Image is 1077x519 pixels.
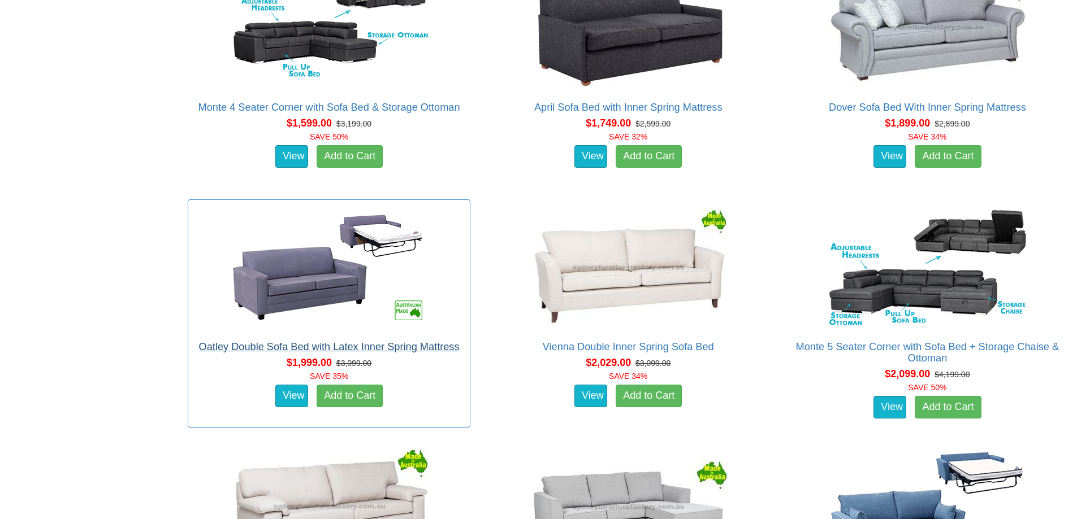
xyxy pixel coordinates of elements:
span: $2,099.00 [885,368,930,380]
font: SAVE 34% [908,132,946,141]
a: View [873,145,906,168]
del: $3,099.00 [336,359,371,368]
a: Add to Cart [915,396,981,418]
a: View [873,396,906,418]
span: $1,749.00 [586,117,631,129]
del: $3,099.00 [635,359,671,368]
a: April Sofa Bed with Inner Spring Mattress [534,102,723,113]
del: $2,599.00 [635,119,671,128]
a: Dover Sofa Bed With Inner Spring Mattress [829,102,1026,113]
del: $3,199.00 [336,119,371,128]
font: SAVE 50% [310,132,348,141]
a: Add to Cart [616,145,682,168]
img: Oatley Double Sofa Bed with Latex Inner Spring Mattress [227,206,431,330]
a: Add to Cart [616,385,682,407]
span: $1,999.00 [287,357,332,368]
a: Oatley Double Sofa Bed with Latex Inner Spring Mattress [199,341,460,352]
a: View [275,145,308,168]
a: View [574,385,607,407]
a: Add to Cart [317,145,383,168]
a: Vienna Double Inner Spring Sofa Bed [543,341,714,352]
del: $4,199.00 [935,370,970,379]
span: $1,599.00 [287,117,332,129]
font: SAVE 50% [908,383,946,392]
a: Monte 4 Seater Corner with Sofa Bed & Storage Ottoman [198,102,460,113]
a: Add to Cart [317,385,383,407]
a: View [574,145,607,168]
span: $1,899.00 [885,117,930,129]
a: Monte 5 Seater Corner with Sofa Bed + Storage Chaise & Ottoman [796,341,1059,364]
img: Vienna Double Inner Spring Sofa Bed [526,206,730,330]
span: $2,029.00 [586,357,631,368]
a: Add to Cart [915,145,981,168]
img: Monte 5 Seater Corner with Sofa Bed + Storage Chaise & Ottoman [825,206,1029,330]
font: SAVE 35% [310,372,348,381]
font: SAVE 34% [609,372,647,381]
a: View [275,385,308,407]
del: $2,899.00 [935,119,970,128]
font: SAVE 32% [609,132,647,141]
